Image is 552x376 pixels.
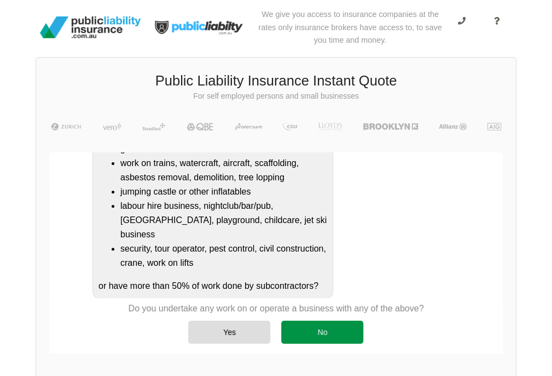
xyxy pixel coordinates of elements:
[36,12,145,43] img: Public Liability Insurance
[281,321,363,344] div: No
[129,303,424,315] p: Do you undertake any work on or operate a business with any of the above?
[120,185,327,199] li: jumping castle or other inflatables
[98,123,126,130] img: Vero | Public Liability Insurance
[181,123,219,130] img: QBE | Public Liability Insurance
[44,91,508,102] p: For self employed persons and small businesses
[120,156,327,185] li: work on trains, watercraft, aircraft, scaffolding, asbestos removal, demolition, tree lopping
[313,123,347,130] img: LLOYD's | Public Liability Insurance
[254,4,446,50] div: We give you access to insurance companies at the rates only insurance brokers have access to, to ...
[44,71,508,91] h3: Public Liability Insurance Instant Quote
[138,123,170,130] img: Steadfast | Public Liability Insurance
[120,242,327,270] li: security, tour operator, pest control, civil construction, crane, work on lifts
[434,123,472,130] img: Allianz | Public Liability Insurance
[188,321,270,344] div: Yes
[145,4,254,50] img: Public Liability Insurance Light
[47,123,86,130] img: Zurich | Public Liability Insurance
[359,123,422,130] img: Brooklyn | Public Liability Insurance
[231,123,266,130] img: Protecsure | Public Liability Insurance
[483,123,505,130] img: AIG | Public Liability Insurance
[92,8,333,299] div: Do you undertake any work on or operate a business that is/has a: or have more than 50% of work d...
[120,199,327,242] li: labour hire business, nightclub/bar/pub, [GEOGRAPHIC_DATA], playground, childcare, jet ski business
[278,123,301,130] img: CGU | Public Liability Insurance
